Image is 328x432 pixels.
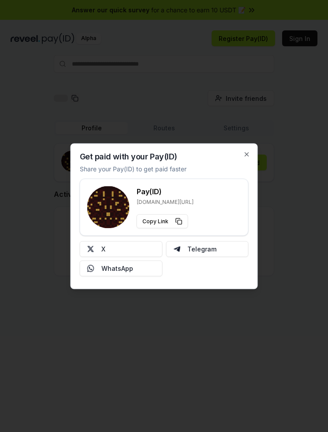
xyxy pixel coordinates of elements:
[87,245,94,252] img: X
[166,241,249,257] button: Telegram
[173,245,180,252] img: Telegram
[137,186,194,196] h3: Pay(ID)
[80,164,186,173] p: Share your Pay(ID) to get paid faster
[137,214,188,228] button: Copy Link
[80,152,177,160] h2: Get paid with your Pay(ID)
[80,260,163,276] button: WhatsApp
[87,265,94,272] img: Whatsapp
[137,198,194,205] p: [DOMAIN_NAME][URL]
[80,241,163,257] button: X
